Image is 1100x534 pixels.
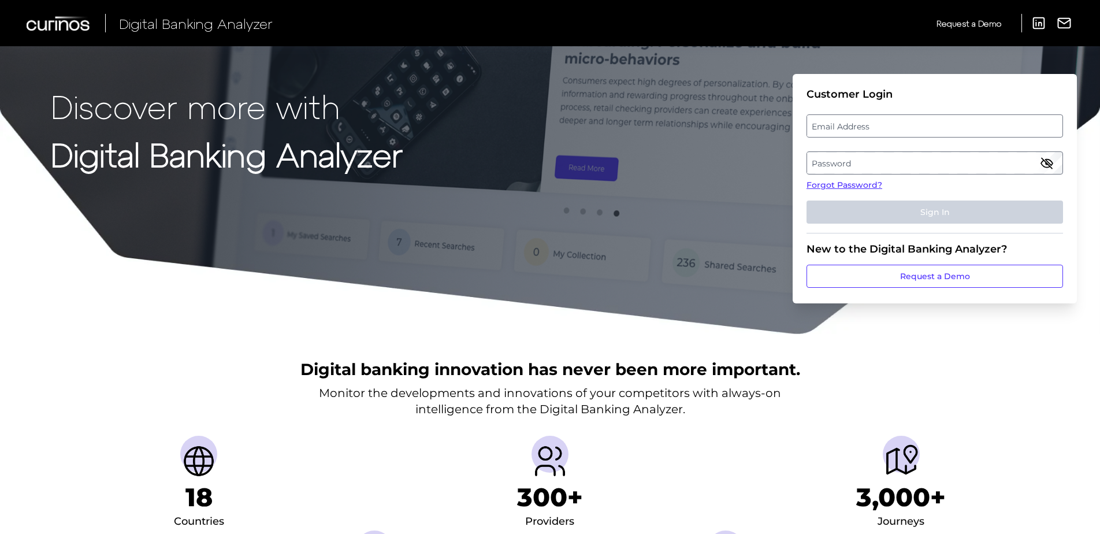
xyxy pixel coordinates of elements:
[807,265,1063,288] a: Request a Demo
[807,243,1063,255] div: New to the Digital Banking Analyzer?
[300,358,800,380] h2: Digital banking innovation has never been more important.
[119,15,273,32] span: Digital Banking Analyzer
[878,513,924,531] div: Journeys
[517,482,583,513] h1: 300+
[856,482,946,513] h1: 3,000+
[937,18,1001,28] span: Request a Demo
[51,135,403,173] strong: Digital Banking Analyzer
[51,88,403,124] p: Discover more with
[807,153,1062,173] label: Password
[27,16,91,31] img: Curinos
[807,88,1063,101] div: Customer Login
[807,179,1063,191] a: Forgot Password?
[174,513,224,531] div: Countries
[807,201,1063,224] button: Sign In
[180,443,217,480] img: Countries
[532,443,568,480] img: Providers
[807,116,1062,136] label: Email Address
[319,385,781,417] p: Monitor the developments and innovations of your competitors with always-on intelligence from the...
[525,513,574,531] div: Providers
[883,443,920,480] img: Journeys
[937,14,1001,33] a: Request a Demo
[185,482,213,513] h1: 18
